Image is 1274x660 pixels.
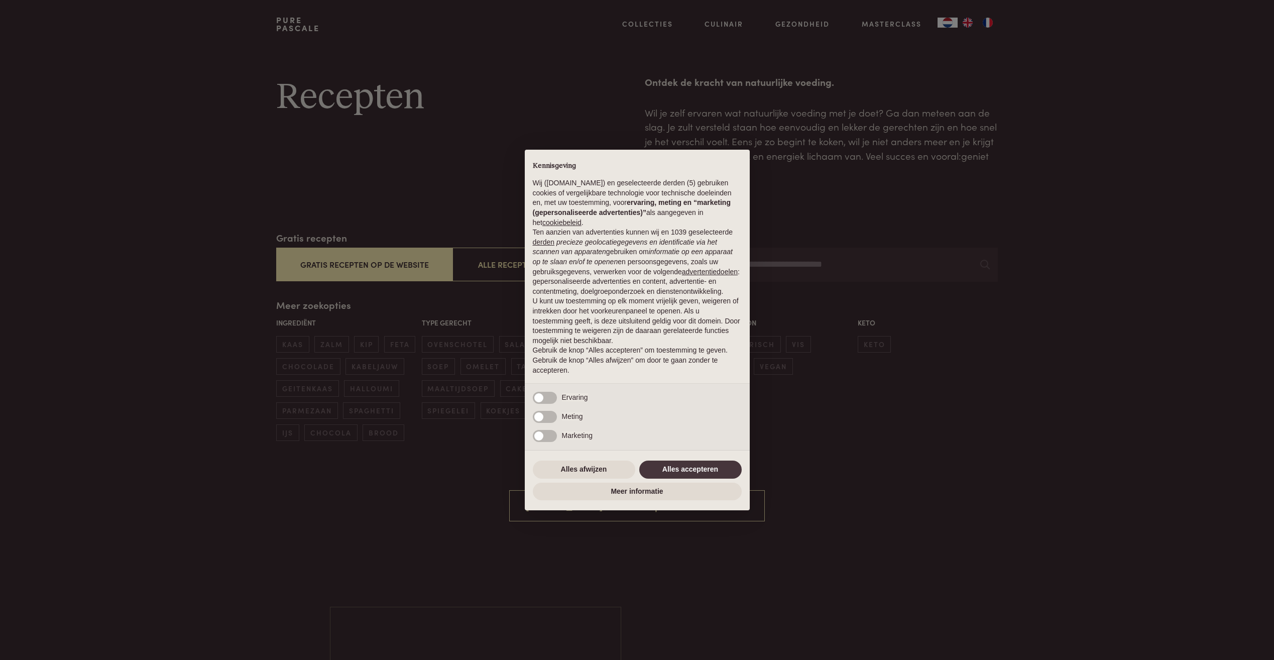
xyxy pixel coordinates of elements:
button: Meer informatie [533,483,742,501]
h2: Kennisgeving [533,162,742,171]
span: Ervaring [562,393,588,401]
a: cookiebeleid [542,218,582,227]
button: advertentiedoelen [682,267,738,277]
p: U kunt uw toestemming op elk moment vrijelijk geven, weigeren of intrekken door het voorkeurenpan... [533,296,742,346]
p: Ten aanzien van advertenties kunnen wij en 1039 geselecteerde gebruiken om en persoonsgegevens, z... [533,228,742,296]
span: Marketing [562,431,593,439]
strong: ervaring, meting en “marketing (gepersonaliseerde advertenties)” [533,198,731,216]
p: Gebruik de knop “Alles accepteren” om toestemming te geven. Gebruik de knop “Alles afwijzen” om d... [533,346,742,375]
button: Alles accepteren [639,461,742,479]
span: Meting [562,412,583,420]
p: Wij ([DOMAIN_NAME]) en geselecteerde derden (5) gebruiken cookies of vergelijkbare technologie vo... [533,178,742,228]
em: precieze geolocatiegegevens en identificatie via het scannen van apparaten [533,238,717,256]
button: derden [533,238,555,248]
em: informatie op een apparaat op te slaan en/of te openen [533,248,733,266]
button: Alles afwijzen [533,461,635,479]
